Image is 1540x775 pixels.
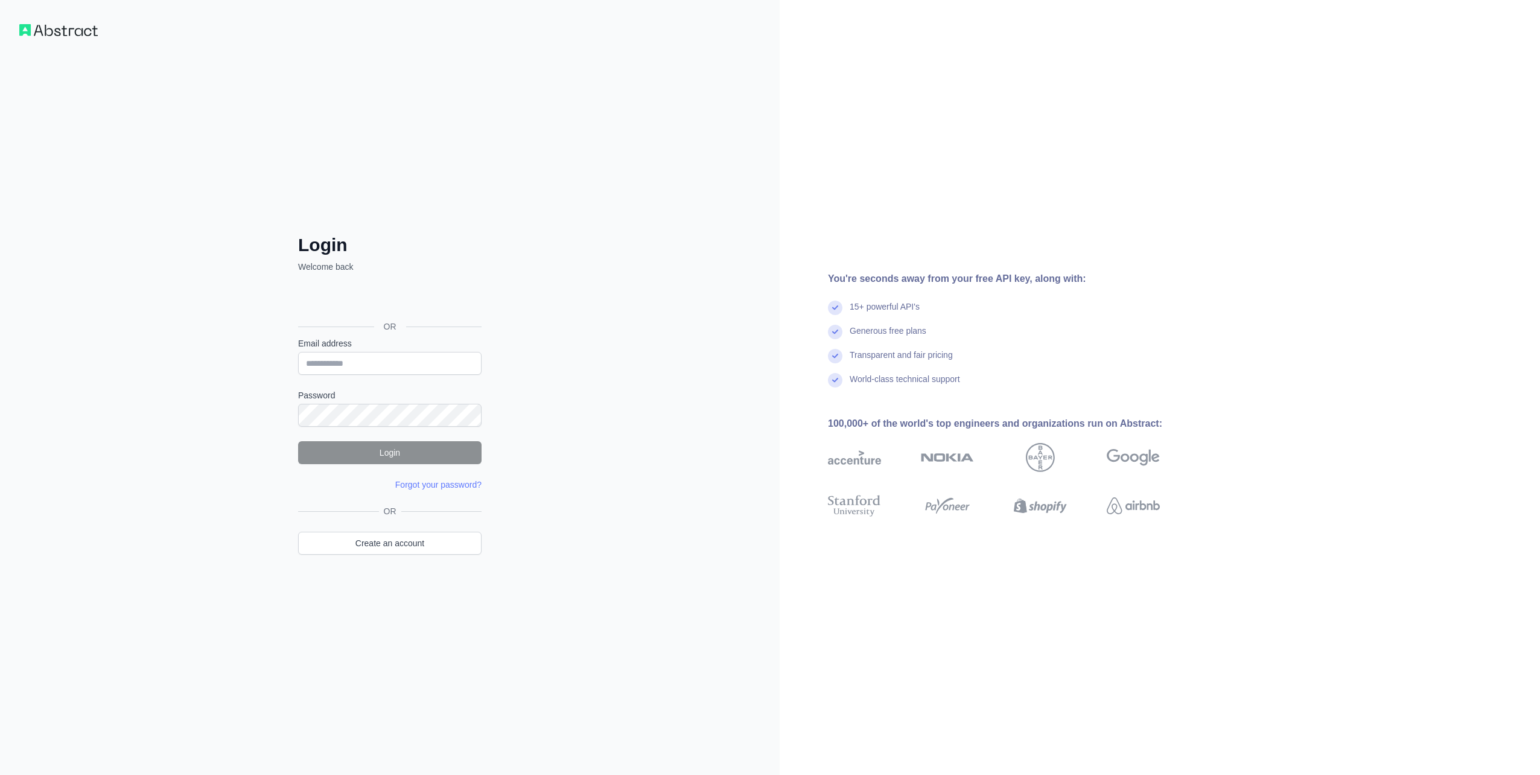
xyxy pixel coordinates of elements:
img: nokia [921,443,974,472]
div: World-class technical support [850,373,960,397]
div: 100,000+ of the world's top engineers and organizations run on Abstract: [828,416,1198,431]
div: Generous free plans [850,325,926,349]
span: OR [374,321,406,333]
img: check mark [828,301,842,315]
img: check mark [828,349,842,363]
img: airbnb [1107,493,1160,519]
iframe: Sign in with Google Button [292,286,485,313]
img: Workflow [19,24,98,36]
img: shopify [1014,493,1067,519]
h2: Login [298,234,482,256]
div: Transparent and fair pricing [850,349,953,373]
span: OR [379,505,401,517]
div: You're seconds away from your free API key, along with: [828,272,1198,286]
img: bayer [1026,443,1055,472]
a: Create an account [298,532,482,555]
button: Login [298,441,482,464]
img: accenture [828,443,881,472]
img: check mark [828,325,842,339]
img: stanford university [828,493,881,519]
a: Forgot your password? [395,480,482,490]
label: Email address [298,337,482,349]
p: Welcome back [298,261,482,273]
div: 15+ powerful API's [850,301,920,325]
label: Password [298,389,482,401]
img: payoneer [921,493,974,519]
img: google [1107,443,1160,472]
img: check mark [828,373,842,387]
